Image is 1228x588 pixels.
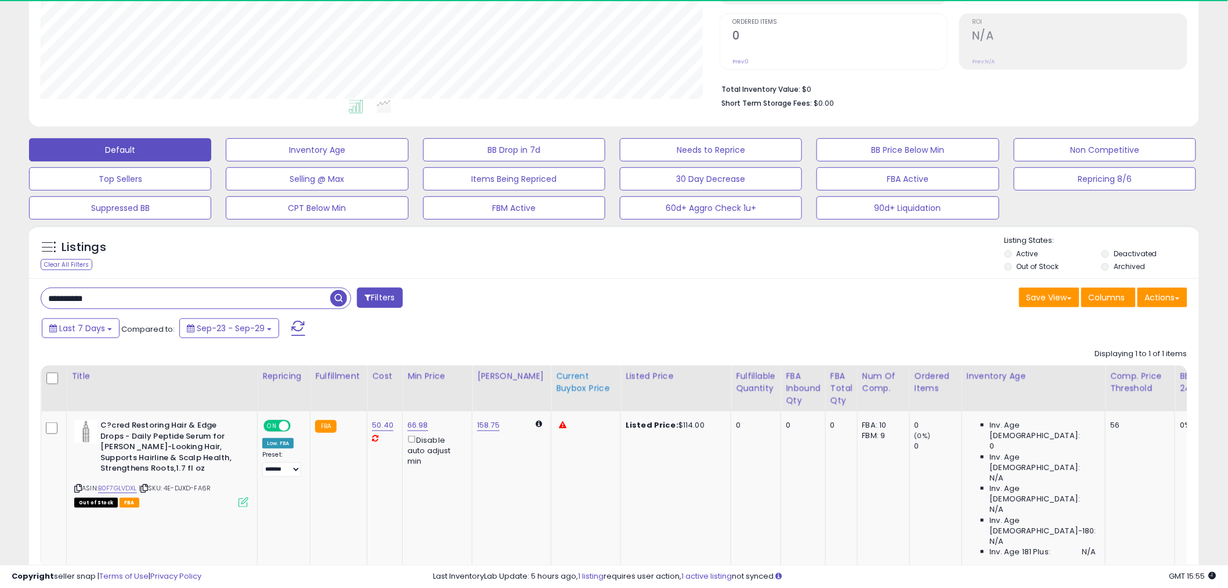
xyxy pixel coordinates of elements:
small: Prev: N/A [972,58,995,65]
span: N/A [990,536,1004,547]
h2: 0 [732,29,947,45]
span: Inv. Age [DEMOGRAPHIC_DATA]: [990,452,1096,473]
span: Last 7 Days [59,322,105,334]
b: Short Term Storage Fees: [721,98,812,108]
label: Deactivated [1114,249,1157,259]
div: Preset: [262,451,301,477]
span: N/A [990,504,1004,515]
div: FBA: 10 [862,420,901,431]
div: 56 [1110,420,1166,431]
b: Listed Price: [626,420,678,431]
span: | SKU: 4E-DJXD-FA6R [139,483,211,493]
div: Fulfillable Quantity [736,370,776,395]
label: Archived [1114,261,1145,271]
button: Save View [1019,288,1079,307]
div: Repricing [262,370,305,382]
span: N/A [990,473,1004,483]
div: Clear All Filters [41,259,92,270]
div: 0 [736,420,772,431]
span: Inv. Age [DEMOGRAPHIC_DATA]: [990,483,1096,504]
div: Inventory Age [967,370,1100,382]
div: 0 [786,420,817,431]
button: Repricing 8/6 [1014,167,1196,191]
span: Inv. Age 181 Plus: [990,547,1051,557]
div: 0 [830,420,848,431]
p: Listing States: [1005,235,1199,246]
button: Filters [357,288,402,308]
button: Suppressed BB [29,196,211,220]
div: Low. FBA [262,438,294,449]
li: $0 [721,81,1179,95]
span: FBA [120,498,139,508]
button: 30 Day Decrease [620,167,802,191]
span: Columns [1089,292,1125,303]
button: FBA Active [817,167,999,191]
div: BB Share 24h. [1180,370,1222,395]
label: Out of Stock [1017,261,1059,271]
a: 50.40 [372,420,393,431]
button: Non Competitive [1014,138,1196,162]
button: Needs to Reprice [620,138,802,162]
button: BB Drop in 7d [423,138,605,162]
div: FBM: 9 [862,431,901,441]
button: CPT Below Min [226,196,408,220]
button: Sep-23 - Sep-29 [179,318,279,338]
div: Title [71,370,252,382]
div: 0 [915,420,962,431]
a: 66.98 [407,420,428,431]
b: Total Inventory Value: [721,84,800,94]
span: 2025-10-7 15:55 GMT [1169,571,1216,582]
div: Ordered Items [915,370,957,395]
span: Inv. Age [DEMOGRAPHIC_DATA]-180: [990,515,1096,536]
button: FBM Active [423,196,605,220]
div: 0% [1180,420,1218,431]
span: Sep-23 - Sep-29 [197,322,265,334]
small: FBA [315,420,337,433]
span: OFF [289,421,308,431]
strong: Copyright [12,571,54,582]
span: $0.00 [814,98,834,109]
h2: N/A [972,29,1187,45]
button: 60d+ Aggro Check 1u+ [620,196,802,220]
span: ROI [972,19,1187,26]
div: seller snap | | [12,571,201,582]
button: Inventory Age [226,138,408,162]
img: 31qmQJzUYPL._SL40_.jpg [74,420,97,443]
button: 90d+ Liquidation [817,196,999,220]
span: Ordered Items [732,19,947,26]
div: 0 [915,441,962,451]
button: BB Price Below Min [817,138,999,162]
button: Selling @ Max [226,167,408,191]
div: Listed Price [626,370,726,382]
div: Displaying 1 to 1 of 1 items [1095,349,1187,360]
span: Compared to: [121,324,175,335]
button: Items Being Repriced [423,167,605,191]
span: N/A [1082,547,1096,557]
button: Actions [1137,288,1187,307]
button: Top Sellers [29,167,211,191]
div: Last InventoryLab Update: 5 hours ago, requires user action, not synced. [434,571,1216,582]
div: FBA Total Qty [830,370,853,407]
button: Default [29,138,211,162]
span: All listings that are currently out of stock and unavailable for purchase on Amazon [74,498,118,508]
div: Comp. Price Threshold [1110,370,1170,395]
label: Active [1017,249,1038,259]
a: 1 active listing [682,571,732,582]
div: Cost [372,370,398,382]
div: Fulfillment [315,370,362,382]
span: ON [265,421,279,431]
div: Disable auto adjust min [407,433,463,467]
small: Prev: 0 [732,58,749,65]
a: 1 listing [579,571,604,582]
span: 0 [990,441,995,451]
span: Inv. Age [DEMOGRAPHIC_DATA]: [990,420,1096,441]
a: Privacy Policy [150,571,201,582]
div: ASIN: [74,420,248,506]
div: $114.00 [626,420,722,431]
div: Current Buybox Price [556,370,616,395]
a: B0F7GLVDXL [98,483,137,493]
div: Num of Comp. [862,370,905,395]
a: 158.75 [477,420,500,431]
a: Terms of Use [99,571,149,582]
button: Columns [1081,288,1136,307]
